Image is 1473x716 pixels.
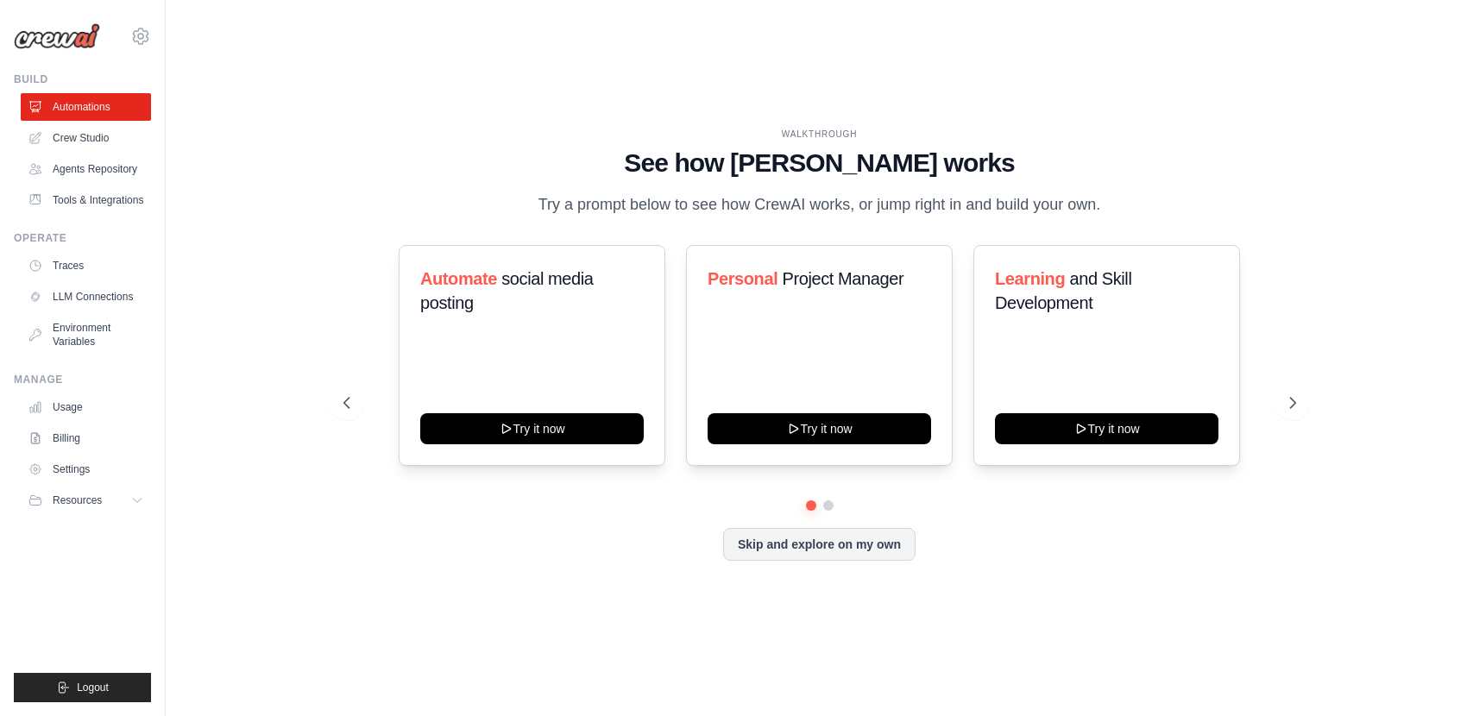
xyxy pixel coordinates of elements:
[343,148,1296,179] h1: See how [PERSON_NAME] works
[723,528,916,561] button: Skip and explore on my own
[420,269,497,288] span: Automate
[21,314,151,355] a: Environment Variables
[21,393,151,421] a: Usage
[995,413,1218,444] button: Try it now
[995,269,1065,288] span: Learning
[53,493,102,507] span: Resources
[77,681,109,694] span: Logout
[782,269,903,288] span: Project Manager
[21,283,151,311] a: LLM Connections
[420,269,594,312] span: social media posting
[21,424,151,452] a: Billing
[530,192,1110,217] p: Try a prompt below to see how CrewAI works, or jump right in and build your own.
[21,455,151,483] a: Settings
[14,231,151,245] div: Operate
[14,373,151,386] div: Manage
[708,269,777,288] span: Personal
[14,673,151,702] button: Logout
[21,487,151,514] button: Resources
[21,124,151,152] a: Crew Studio
[21,186,151,214] a: Tools & Integrations
[21,252,151,279] a: Traces
[21,93,151,121] a: Automations
[420,413,644,444] button: Try it now
[708,413,931,444] button: Try it now
[14,72,151,86] div: Build
[21,155,151,183] a: Agents Repository
[14,23,100,49] img: Logo
[343,128,1296,141] div: WALKTHROUGH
